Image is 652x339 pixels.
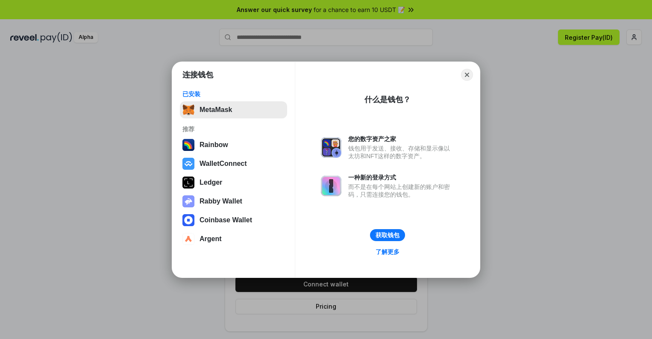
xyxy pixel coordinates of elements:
div: Coinbase Wallet [200,216,252,224]
a: 了解更多 [370,246,405,257]
div: Ledger [200,179,222,186]
img: svg+xml,%3Csvg%20width%3D%22120%22%20height%3D%22120%22%20viewBox%3D%220%200%20120%20120%22%20fil... [182,139,194,151]
button: Close [461,69,473,81]
button: MetaMask [180,101,287,118]
img: svg+xml,%3Csvg%20xmlns%3D%22http%3A%2F%2Fwww.w3.org%2F2000%2Fsvg%22%20fill%3D%22none%22%20viewBox... [182,195,194,207]
button: Ledger [180,174,287,191]
button: 获取钱包 [370,229,405,241]
div: 了解更多 [376,248,399,256]
img: svg+xml,%3Csvg%20width%3D%2228%22%20height%3D%2228%22%20viewBox%3D%220%200%2028%2028%22%20fill%3D... [182,158,194,170]
button: Coinbase Wallet [180,212,287,229]
h1: 连接钱包 [182,70,213,80]
button: Rainbow [180,136,287,153]
img: svg+xml,%3Csvg%20xmlns%3D%22http%3A%2F%2Fwww.w3.org%2F2000%2Fsvg%22%20fill%3D%22none%22%20viewBox... [321,176,341,196]
div: 您的数字资产之家 [348,135,454,143]
img: svg+xml,%3Csvg%20xmlns%3D%22http%3A%2F%2Fwww.w3.org%2F2000%2Fsvg%22%20fill%3D%22none%22%20viewBox... [321,137,341,158]
img: svg+xml,%3Csvg%20width%3D%2228%22%20height%3D%2228%22%20viewBox%3D%220%200%2028%2028%22%20fill%3D... [182,233,194,245]
div: WalletConnect [200,160,247,168]
div: 获取钱包 [376,231,399,239]
img: svg+xml,%3Csvg%20width%3D%2228%22%20height%3D%2228%22%20viewBox%3D%220%200%2028%2028%22%20fill%3D... [182,214,194,226]
div: Rabby Wallet [200,198,242,205]
button: WalletConnect [180,155,287,172]
img: svg+xml,%3Csvg%20fill%3D%22none%22%20height%3D%2233%22%20viewBox%3D%220%200%2035%2033%22%20width%... [182,104,194,116]
div: 而不是在每个网站上创建新的账户和密码，只需连接您的钱包。 [348,183,454,198]
div: Rainbow [200,141,228,149]
div: 一种新的登录方式 [348,174,454,181]
div: 已安装 [182,90,285,98]
div: 推荐 [182,125,285,133]
button: Argent [180,230,287,248]
div: 什么是钱包？ [364,94,411,105]
img: svg+xml,%3Csvg%20xmlns%3D%22http%3A%2F%2Fwww.w3.org%2F2000%2Fsvg%22%20width%3D%2228%22%20height%3... [182,177,194,189]
div: 钱包用于发送、接收、存储和显示像以太坊和NFT这样的数字资产。 [348,144,454,160]
div: MetaMask [200,106,232,114]
div: Argent [200,235,222,243]
button: Rabby Wallet [180,193,287,210]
